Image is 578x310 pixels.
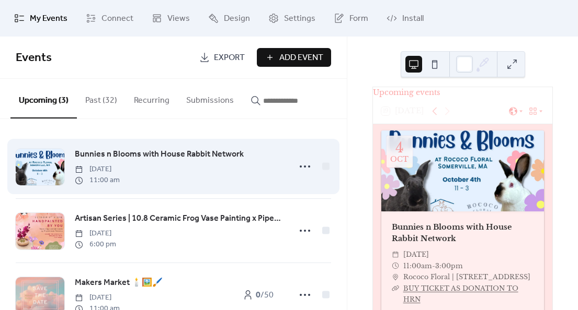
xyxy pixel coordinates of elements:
[432,260,435,271] span: -
[403,284,518,303] a: BUY TICKET AS DONATION TO HRN
[395,140,404,154] div: 4
[191,48,253,67] a: Export
[224,13,250,25] span: Design
[392,283,399,294] div: ​
[75,228,116,239] span: [DATE]
[256,289,274,302] span: / 50
[75,239,116,250] span: 6:00 pm
[284,13,315,25] span: Settings
[326,4,376,32] a: Form
[403,271,530,282] span: Rococo Floral | [STREET_ADDRESS]
[178,79,242,117] button: Submissions
[77,79,126,117] button: Past (32)
[256,287,260,303] b: 0
[10,79,77,118] button: Upcoming (3)
[30,13,67,25] span: My Events
[78,4,141,32] a: Connect
[403,249,429,260] span: [DATE]
[6,4,75,32] a: My Events
[349,13,368,25] span: Form
[75,292,120,303] span: [DATE]
[167,13,190,25] span: Views
[392,260,399,271] div: ​
[75,212,284,225] a: Artisan Series | 10.8 Ceramic Frog Vase Painting x Pipedream Pottery
[101,13,133,25] span: Connect
[373,87,552,99] div: Upcoming events
[392,249,399,260] div: ​
[214,52,245,64] span: Export
[403,260,432,271] span: 11:00am
[279,52,323,64] span: Add Event
[260,4,323,32] a: Settings
[257,48,331,67] button: Add Event
[232,285,284,304] a: 0/50
[435,260,463,271] span: 3:00pm
[379,4,432,32] a: Install
[392,271,399,282] div: ​
[16,46,52,69] span: Events
[75,148,244,161] a: Bunnies n Blooms with House Rabbit Network
[402,13,424,25] span: Install
[200,4,258,32] a: Design
[75,175,120,186] span: 11:00 am
[75,148,244,161] span: Bunnies n Blooms with House Rabbit Network
[126,79,178,117] button: Recurring
[75,164,120,175] span: [DATE]
[75,212,284,225] span: Artisan Series | 10.8 Ceramic Frog Vase Painting x Pipedream Pottery
[75,277,163,289] span: Makers Market 🕯️🖼️🖌️
[144,4,198,32] a: Views
[390,156,409,163] div: Oct
[75,276,163,290] a: Makers Market 🕯️🖼️🖌️
[392,222,512,243] a: Bunnies n Blooms with House Rabbit Network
